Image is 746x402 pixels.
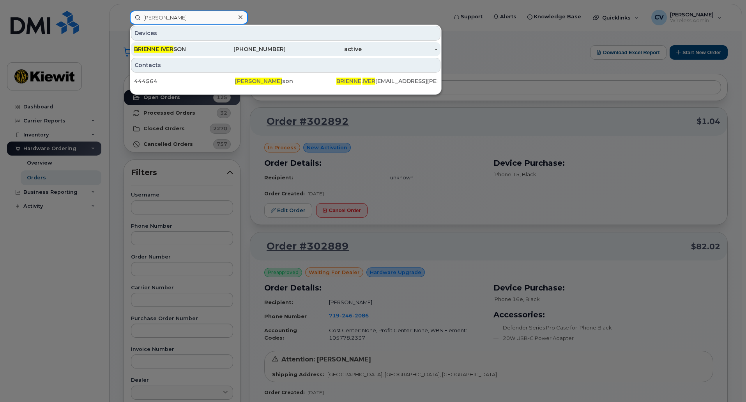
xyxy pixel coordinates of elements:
[134,77,235,85] div: 444564
[235,78,282,85] span: [PERSON_NAME]
[362,78,375,85] span: IVER
[210,45,286,53] div: [PHONE_NUMBER]
[362,45,438,53] div: -
[286,45,362,53] div: active
[235,77,336,85] div: son
[131,74,440,88] a: 444564[PERSON_NAME]sonBRIENNE.IVER[EMAIL_ADDRESS][PERSON_NAME][DOMAIN_NAME]
[712,368,740,396] iframe: Messenger Launcher
[336,77,437,85] div: . [EMAIL_ADDRESS][PERSON_NAME][DOMAIN_NAME]
[134,46,173,53] span: BRIENNE IVER
[336,78,361,85] span: BRIENNE
[131,42,440,56] a: BRIENNE IVERSON[PHONE_NUMBER]active-
[131,58,440,73] div: Contacts
[134,45,210,53] div: SON
[131,26,440,41] div: Devices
